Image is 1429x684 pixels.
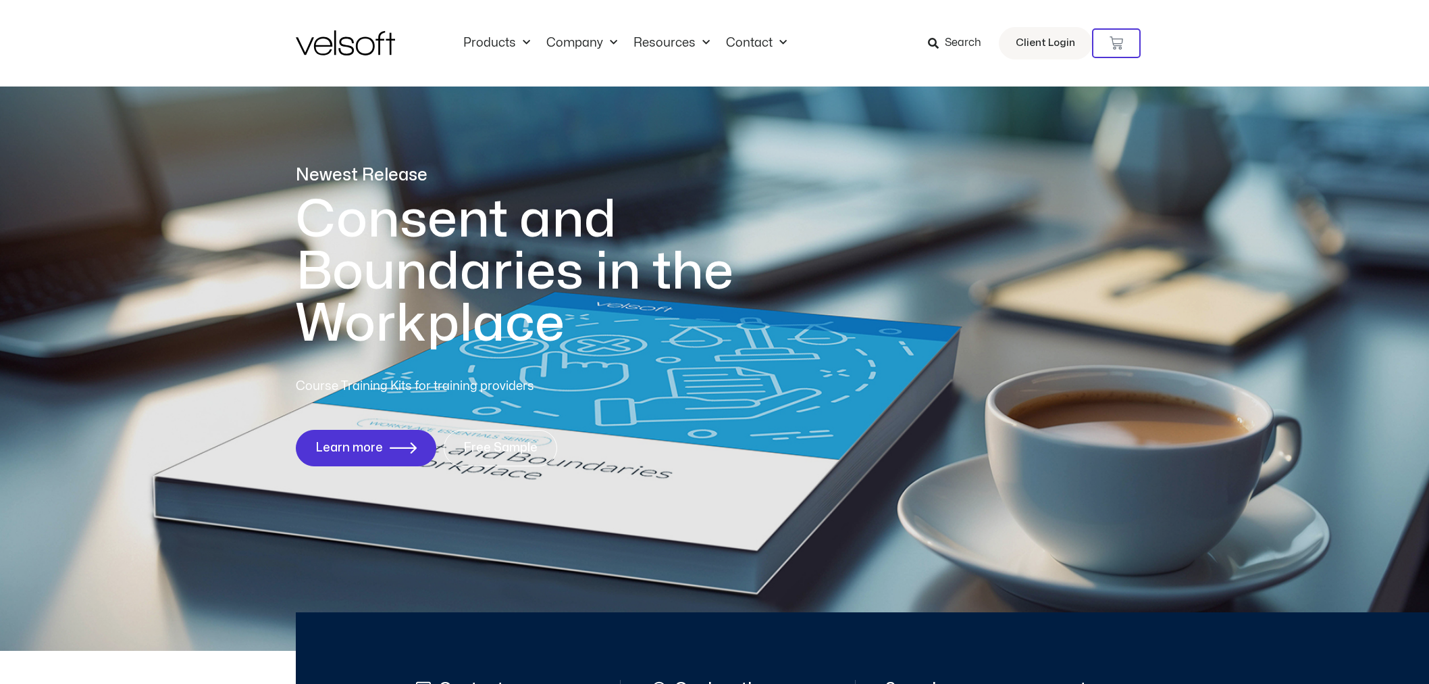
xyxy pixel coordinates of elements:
[296,430,436,466] a: Learn more
[463,441,538,455] span: Free Sample
[296,377,632,396] p: Course Training Kits for training providers
[945,34,981,52] span: Search
[296,30,395,55] img: Velsoft Training Materials
[625,36,718,51] a: ResourcesMenu Toggle
[455,36,538,51] a: ProductsMenu Toggle
[1016,34,1075,52] span: Client Login
[296,194,789,350] h1: Consent and Boundaries in the Workplace
[928,32,991,55] a: Search
[718,36,795,51] a: ContactMenu Toggle
[296,164,789,187] p: Newest Release
[538,36,625,51] a: CompanyMenu Toggle
[455,36,795,51] nav: Menu
[444,430,557,466] a: Free Sample
[315,441,383,455] span: Learn more
[999,27,1092,59] a: Client Login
